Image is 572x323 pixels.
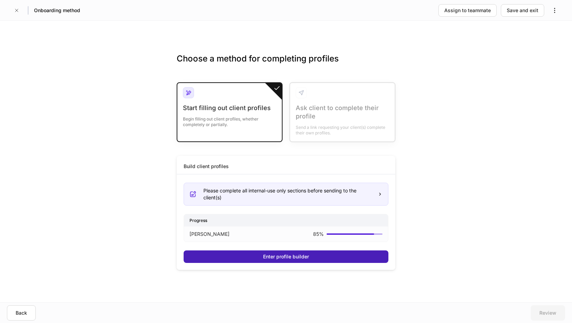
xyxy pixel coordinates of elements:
div: Begin filling out client profiles, whether completely or partially. [183,112,276,127]
div: Assign to teammate [444,7,491,14]
h5: Onboarding method [34,7,80,14]
div: Build client profiles [184,163,229,170]
p: 85 % [313,231,324,238]
div: Back [16,309,27,316]
div: Start filling out client profiles [183,104,276,112]
div: Review [539,309,556,316]
button: Assign to teammate [438,4,497,17]
div: Enter profile builder [263,253,309,260]
button: Review [531,305,565,321]
button: Back [7,305,36,321]
p: [PERSON_NAME] [190,231,229,238]
div: Save and exit [507,7,538,14]
button: Save and exit [501,4,544,17]
div: Please complete all internal-use only sections before sending to the client(s) [203,187,372,201]
h3: Choose a method for completing profiles [177,53,395,75]
button: Enter profile builder [184,250,388,263]
div: Progress [184,214,388,226]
